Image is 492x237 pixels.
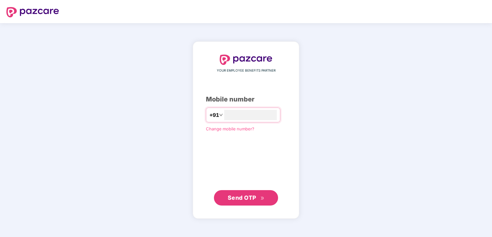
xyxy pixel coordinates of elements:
[219,113,223,117] span: down
[6,7,59,17] img: logo
[209,111,219,119] span: +91
[220,55,272,65] img: logo
[260,196,265,200] span: double-right
[206,126,254,131] a: Change mobile number?
[214,190,278,206] button: Send OTPdouble-right
[206,94,286,104] div: Mobile number
[228,194,256,201] span: Send OTP
[217,68,276,73] span: YOUR EMPLOYEE BENEFITS PARTNER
